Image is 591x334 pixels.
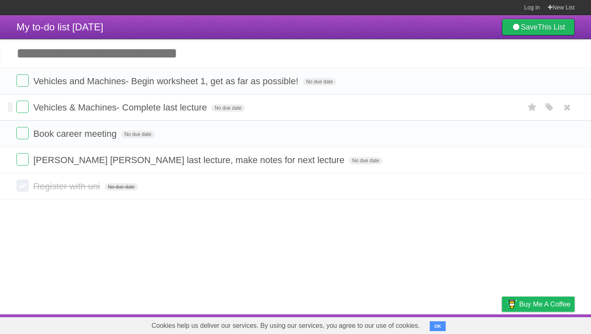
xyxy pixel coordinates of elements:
[211,104,245,112] span: No due date
[463,316,481,332] a: Terms
[33,102,209,113] span: Vehicles & Machines- Complete last lecture
[502,19,575,35] a: SaveThis List
[16,74,29,87] label: Done
[525,101,540,114] label: Star task
[33,129,119,139] span: Book career meeting
[393,316,410,332] a: About
[16,180,29,192] label: Done
[491,316,513,332] a: Privacy
[502,297,575,312] a: Buy me a coffee
[33,155,346,165] span: [PERSON_NAME] [PERSON_NAME] last lecture, make notes for next lecture
[16,127,29,139] label: Done
[16,21,103,32] span: My to-do list [DATE]
[519,297,570,311] span: Buy me a coffee
[420,316,453,332] a: Developers
[121,131,154,138] span: No due date
[16,101,29,113] label: Done
[538,23,565,31] b: This List
[16,153,29,166] label: Done
[105,183,138,191] span: No due date
[523,316,575,332] a: Suggest a feature
[303,78,336,85] span: No due date
[349,157,382,164] span: No due date
[506,297,517,311] img: Buy me a coffee
[33,181,102,191] span: Register with uni
[143,318,428,334] span: Cookies help us deliver our services. By using our services, you agree to our use of cookies.
[430,321,446,331] button: OK
[33,76,300,86] span: Vehicles and Machines- Begin worksheet 1, get as far as possible!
